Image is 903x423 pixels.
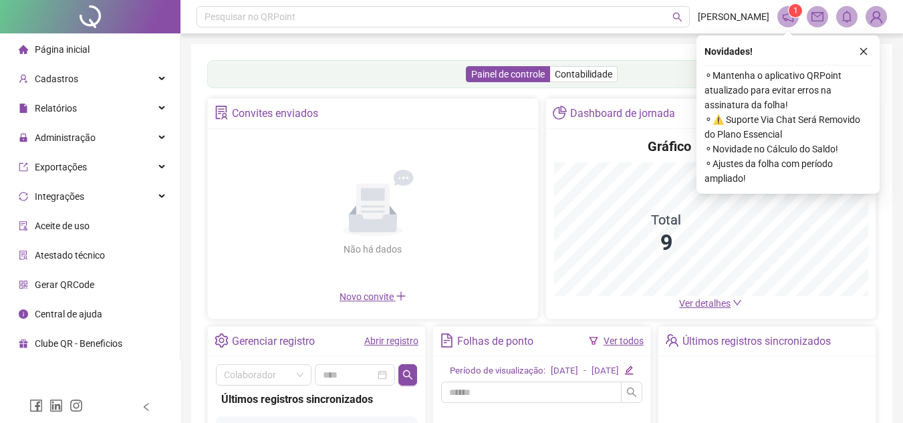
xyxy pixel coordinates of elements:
div: Dashboard de jornada [570,102,675,125]
span: [PERSON_NAME] [698,9,769,24]
span: lock [19,133,28,142]
span: ⚬ Mantenha o aplicativo QRPoint atualizado para evitar erros na assinatura da folha! [704,68,872,112]
span: sync [19,192,28,201]
span: Atestado técnico [35,250,105,261]
span: down [733,298,742,307]
span: 1 [793,6,798,15]
span: info-circle [19,309,28,319]
div: - [584,364,586,378]
span: edit [624,366,633,374]
span: Administração [35,132,96,143]
span: solution [215,106,229,120]
div: Folhas de ponto [457,330,533,353]
span: Exportações [35,162,87,172]
span: search [626,387,637,398]
span: gift [19,339,28,348]
div: Gerenciar registro [232,330,315,353]
span: home [19,45,28,54]
a: Abrir registro [364,335,418,346]
span: Painel de controle [471,69,545,80]
span: solution [19,251,28,260]
span: qrcode [19,280,28,289]
div: Convites enviados [232,102,318,125]
span: left [142,402,151,412]
a: Ver todos [604,335,644,346]
span: search [672,12,682,22]
span: team [665,333,679,347]
span: notification [782,11,794,23]
span: Gerar QRCode [35,279,94,290]
span: file [19,104,28,113]
span: Novo convite [340,291,406,302]
span: linkedin [49,399,63,412]
span: filter [589,336,598,345]
span: user-add [19,74,28,84]
div: Últimos registros sincronizados [682,330,831,353]
span: Central de ajuda [35,309,102,319]
a: Ver detalhes down [679,298,742,309]
sup: 1 [789,4,802,17]
span: Integrações [35,191,84,202]
span: close [859,47,868,56]
span: export [19,162,28,172]
div: [DATE] [592,364,619,378]
span: pie-chart [553,106,567,120]
span: search [402,370,413,380]
span: ⚬ ⚠️ Suporte Via Chat Será Removido do Plano Essencial [704,112,872,142]
span: Novidades ! [704,44,753,59]
span: Ver detalhes [679,298,731,309]
img: 70799 [866,7,886,27]
span: ⚬ Ajustes da folha com período ampliado! [704,156,872,186]
span: plus [396,291,406,301]
span: Cadastros [35,74,78,84]
span: Clube QR - Beneficios [35,338,122,349]
span: setting [215,333,229,347]
div: Não há dados [311,242,434,257]
div: Período de visualização: [450,364,545,378]
span: facebook [29,399,43,412]
span: Relatórios [35,103,77,114]
span: bell [841,11,853,23]
span: audit [19,221,28,231]
span: ⚬ Novidade no Cálculo do Saldo! [704,142,872,156]
span: Página inicial [35,44,90,55]
span: Aceite de uso [35,221,90,231]
div: [DATE] [551,364,578,378]
div: Últimos registros sincronizados [221,391,412,408]
span: Contabilidade [555,69,612,80]
span: mail [811,11,823,23]
span: instagram [70,399,83,412]
h4: Gráfico [648,137,691,156]
span: file-text [440,333,454,347]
